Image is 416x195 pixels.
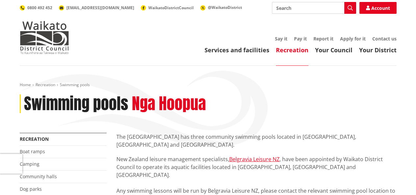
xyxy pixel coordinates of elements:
a: Account [359,2,397,14]
a: Pay it [294,36,307,42]
a: Recreation [276,46,308,54]
a: Services and facilities [205,46,269,54]
span: WaikatoDistrictCouncil [148,5,194,11]
a: Home [20,82,31,87]
a: [EMAIL_ADDRESS][DOMAIN_NAME] [59,5,134,11]
a: Recreation [20,136,49,142]
span: Swimming pools [60,82,90,87]
a: @WaikatoDistrict [200,5,242,10]
a: Report it [313,36,333,42]
a: Camping [20,161,39,167]
img: Waikato District Council - Te Kaunihera aa Takiwaa o Waikato [20,21,69,54]
a: Recreation [36,82,55,87]
span: [EMAIL_ADDRESS][DOMAIN_NAME] [66,5,134,11]
a: Belgravia Leisure NZ [229,156,280,163]
a: Community halls [20,173,57,180]
a: Contact us [372,36,397,42]
h2: Nga Hoopua [132,94,206,113]
a: Boat ramps [20,148,45,155]
nav: breadcrumb [20,82,397,88]
a: WaikatoDistrictCouncil [141,5,194,11]
a: Apply for it [340,36,366,42]
a: 0800 492 452 [20,5,52,11]
a: Say it [275,36,287,42]
input: Search input [272,2,356,14]
a: Your District [359,46,397,54]
h1: Swimming pools [24,94,128,113]
span: 0800 492 452 [27,5,52,11]
a: Your Council [315,46,353,54]
a: Dog parks [20,186,42,192]
span: @WaikatoDistrict [208,5,242,10]
p: The [GEOGRAPHIC_DATA] has three community swimming pools located in [GEOGRAPHIC_DATA], [GEOGRAPHI... [116,133,397,149]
